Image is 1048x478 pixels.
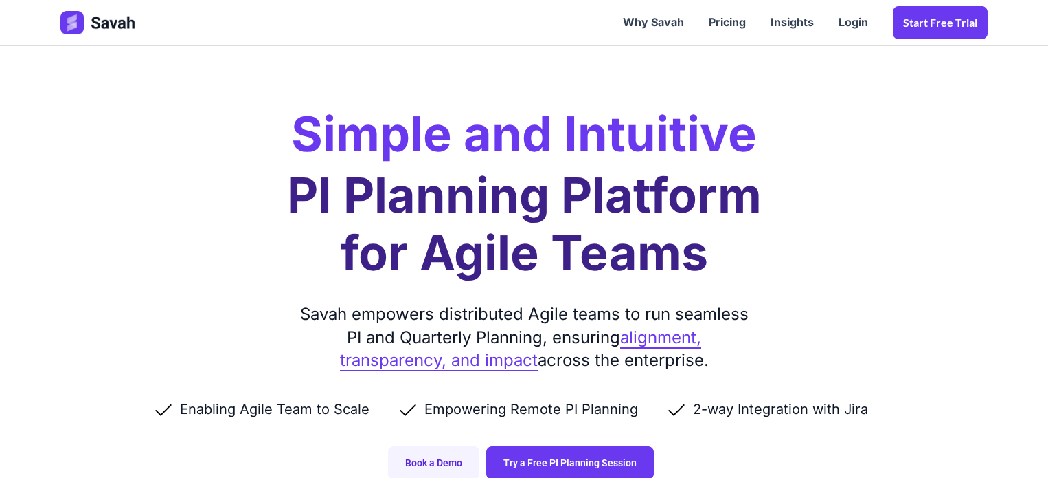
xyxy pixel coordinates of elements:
[696,1,758,44] a: Pricing
[152,400,397,419] li: Enabling Agile Team to Scale
[287,166,762,282] h1: PI Planning Platform for Agile Teams
[893,6,988,39] a: Start Free trial
[397,400,665,419] li: Empowering Remote PI Planning
[611,1,696,44] a: Why Savah
[758,1,826,44] a: Insights
[294,303,754,372] div: Savah empowers distributed Agile teams to run seamless PI and Quarterly Planning, ensuring across...
[291,110,757,158] h2: Simple and Intuitive
[826,1,880,44] a: Login
[665,400,896,419] li: 2-way Integration with Jira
